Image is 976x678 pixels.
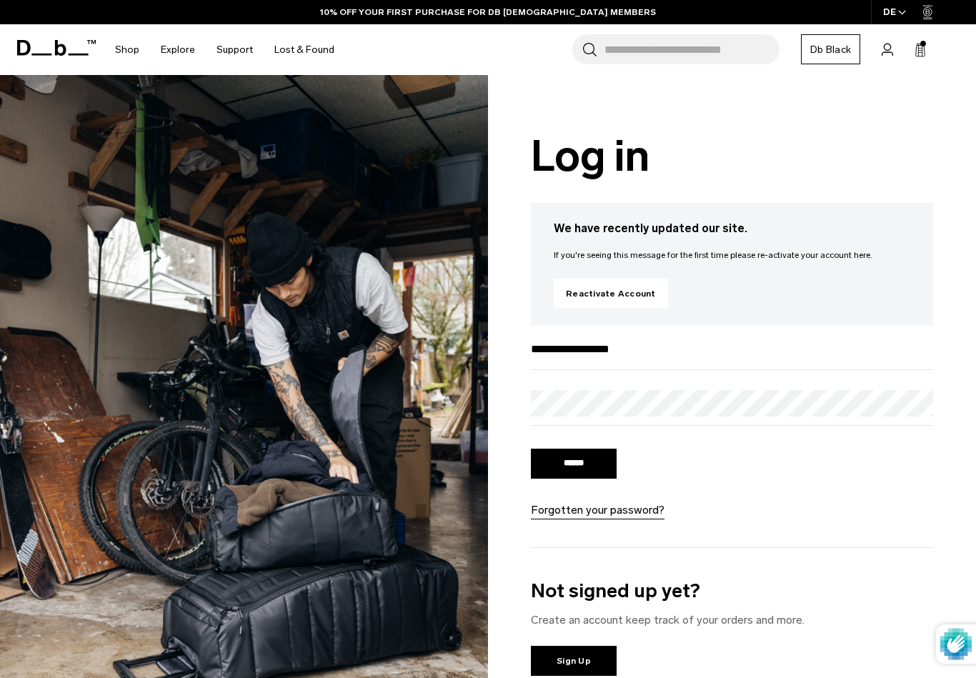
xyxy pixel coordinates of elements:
a: Support [216,24,253,75]
h3: Not signed up yet? [531,577,933,606]
a: Forgotten your password? [531,502,664,519]
a: Sign Up [531,646,617,676]
h3: We have recently updated our site. [554,220,910,237]
img: Protected by hCaptcha [940,624,972,664]
a: 10% OFF YOUR FIRST PURCHASE FOR DB [DEMOGRAPHIC_DATA] MEMBERS [320,6,656,19]
p: Create an account keep track of your orders and more. [531,612,933,629]
a: Explore [161,24,195,75]
h1: Log in [531,132,933,180]
nav: Main Navigation [104,24,345,75]
a: Db Black [801,34,860,64]
p: If you're seeing this message for the first time please re-activate your account here. [554,249,910,261]
a: Shop [115,24,139,75]
a: Reactivate Account [554,279,668,309]
a: Lost & Found [274,24,334,75]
